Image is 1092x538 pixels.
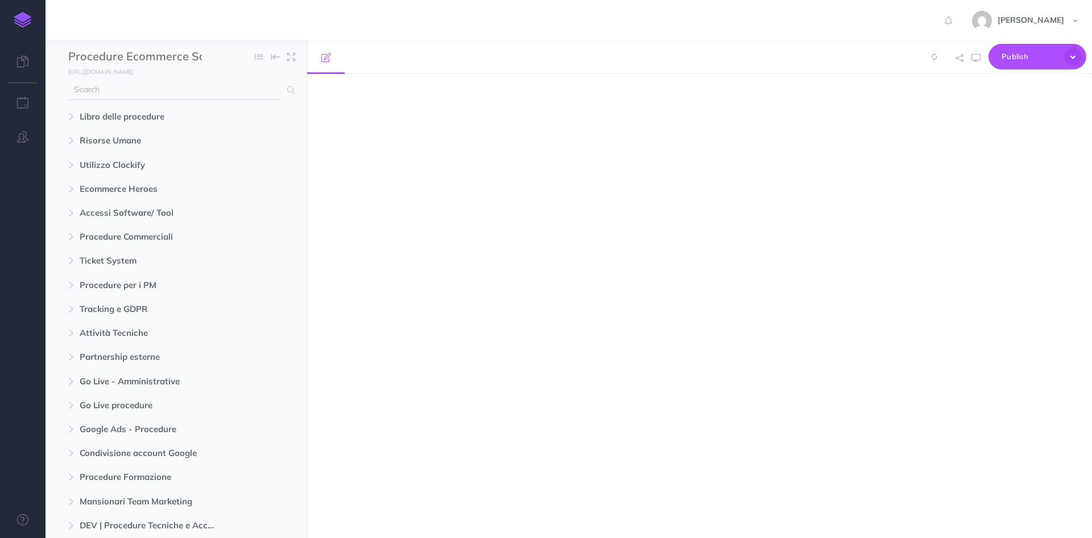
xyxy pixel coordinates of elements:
span: Ticket System [80,254,224,268]
img: logo-mark.svg [14,12,31,28]
i: Preview [971,54,981,63]
span: Partnership esterne [80,350,224,364]
img: 773ddf364f97774a49de44848d81cdba.jpg [972,11,992,31]
span: Procedure Formazione [80,470,224,484]
span: Libro delle procedure [80,110,224,124]
span: Accessi Software/ Tool [80,206,224,220]
span: Condivisione account Google [80,446,224,460]
span: Working... [932,52,937,62]
span: [PERSON_NAME] [992,15,1070,25]
span: Utilizzo Clockify [80,158,224,172]
span: Attività Tecniche [80,326,224,340]
i: Documentation [17,514,28,525]
span: Procedure Commerciali [80,230,224,244]
i: Docs [17,56,28,67]
span: Ecommerce Heroes [80,182,224,196]
i: Share [955,54,963,62]
span: Go Live procedure [80,399,224,412]
button: Publish [988,44,1086,69]
span: DEV | Procedure Tecniche e Accessi [80,519,224,532]
span: Go Live - Amministrative [80,375,224,388]
span: Publish [1002,48,1058,65]
i: Toggle distraction free mode [287,53,295,61]
span: Tracking e GDPR [80,302,224,316]
input: Documentation Name [68,48,202,65]
input: Search [68,80,280,100]
span: Mansionari Team Marketing [80,495,224,508]
i: Team [17,131,28,142]
span: Procedure per i PM [80,278,224,292]
i: History [17,97,29,108]
i: Hide page manager [271,48,280,65]
small: [URL][DOMAIN_NAME] [68,68,133,76]
span: Google Ads - Procedure [80,422,224,436]
i: Edit [321,53,330,62]
span: Risorse Umane [80,134,224,147]
a: [URL][DOMAIN_NAME] [45,65,144,77]
i: Expand/Collapse [255,53,263,61]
